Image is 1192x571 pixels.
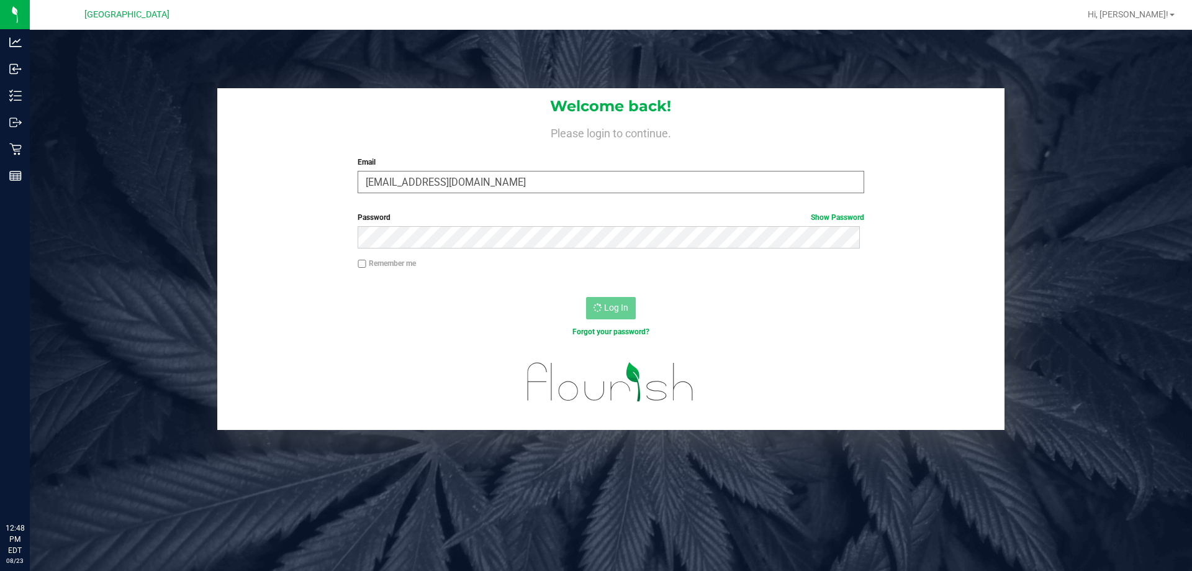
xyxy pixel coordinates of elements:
[6,556,24,565] p: 08/23
[217,124,1005,139] h4: Please login to continue.
[358,213,391,222] span: Password
[1088,9,1168,19] span: Hi, [PERSON_NAME]!
[84,9,169,20] span: [GEOGRAPHIC_DATA]
[9,89,22,102] inline-svg: Inventory
[6,523,24,556] p: 12:48 PM EDT
[9,143,22,155] inline-svg: Retail
[9,36,22,48] inline-svg: Analytics
[604,303,628,313] span: Log In
[358,260,366,268] input: Remember me
[358,157,864,168] label: Email
[586,297,636,319] button: Log In
[9,116,22,129] inline-svg: Outbound
[9,63,22,75] inline-svg: Inbound
[572,327,649,336] a: Forgot your password?
[9,170,22,182] inline-svg: Reports
[358,258,416,269] label: Remember me
[512,350,709,414] img: flourish_logo.svg
[217,98,1005,114] h1: Welcome back!
[811,213,864,222] a: Show Password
